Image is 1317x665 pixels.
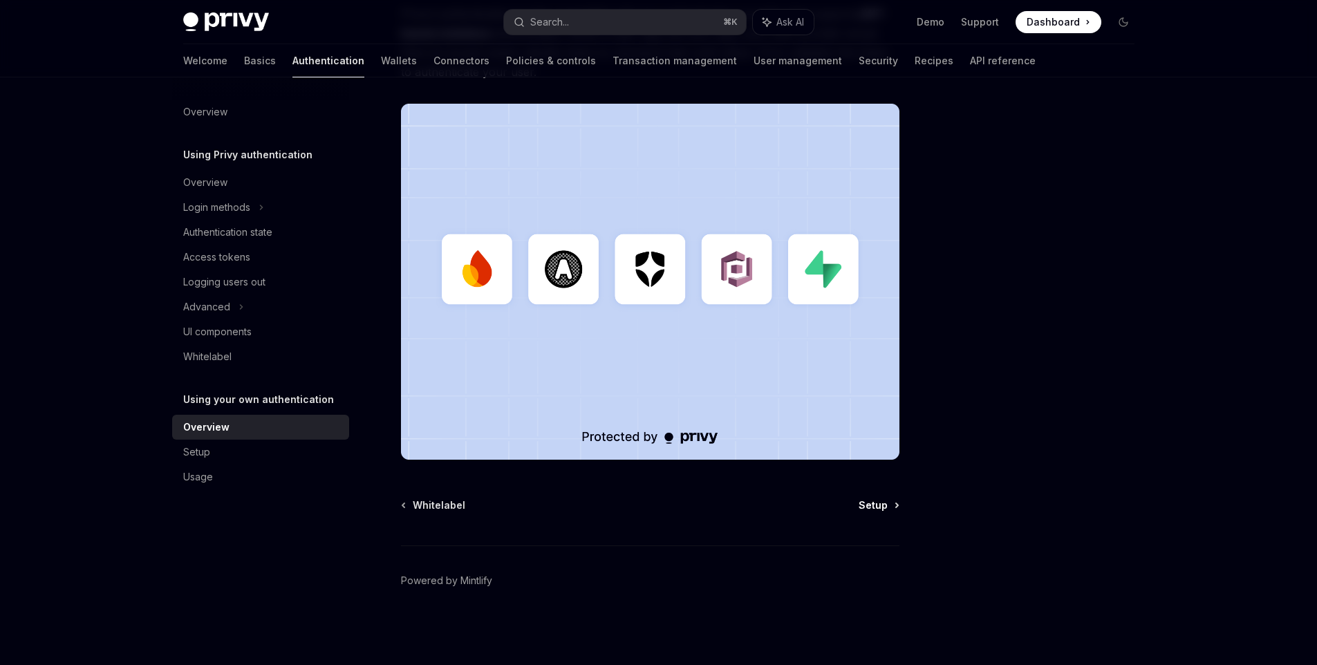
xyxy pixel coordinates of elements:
a: API reference [970,44,1036,77]
div: Overview [183,419,230,435]
a: Basics [244,44,276,77]
span: Dashboard [1027,15,1080,29]
span: ⌘ K [723,17,738,28]
a: Authentication [292,44,364,77]
a: Authentication state [172,220,349,245]
a: Access tokens [172,245,349,270]
a: Welcome [183,44,227,77]
div: Advanced [183,299,230,315]
div: Setup [183,444,210,460]
a: Support [961,15,999,29]
a: Overview [172,100,349,124]
a: Usage [172,465,349,489]
h5: Using Privy authentication [183,147,312,163]
div: Usage [183,469,213,485]
a: Transaction management [613,44,737,77]
button: Ask AI [753,10,814,35]
a: Policies & controls [506,44,596,77]
a: UI components [172,319,349,344]
img: JWT-based auth splash [401,104,899,460]
a: Overview [172,415,349,440]
a: Security [859,44,898,77]
a: Connectors [433,44,489,77]
h5: Using your own authentication [183,391,334,408]
button: Search...⌘K [504,10,746,35]
div: Whitelabel [183,348,232,365]
a: Dashboard [1016,11,1101,33]
span: Ask AI [776,15,804,29]
div: Overview [183,104,227,120]
div: Search... [530,14,569,30]
span: Setup [859,498,888,512]
a: Recipes [915,44,953,77]
a: Overview [172,170,349,195]
a: Wallets [381,44,417,77]
a: Powered by Mintlify [401,574,492,588]
div: Logging users out [183,274,265,290]
a: Whitelabel [172,344,349,369]
div: Overview [183,174,227,191]
a: Whitelabel [402,498,465,512]
a: Setup [172,440,349,465]
a: Setup [859,498,898,512]
a: User management [754,44,842,77]
div: Login methods [183,199,250,216]
a: Logging users out [172,270,349,294]
div: Access tokens [183,249,250,265]
span: Whitelabel [413,498,465,512]
img: dark logo [183,12,269,32]
button: Toggle dark mode [1112,11,1134,33]
a: Demo [917,15,944,29]
div: Authentication state [183,224,272,241]
div: UI components [183,324,252,340]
